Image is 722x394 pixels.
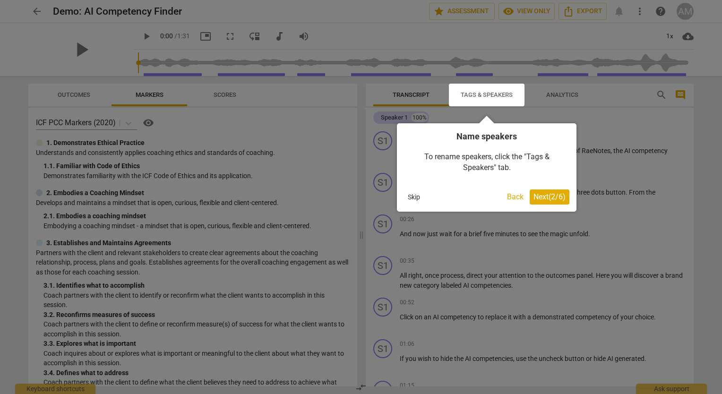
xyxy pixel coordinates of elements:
button: Next [530,189,569,205]
h4: Name speakers [404,130,569,142]
span: Next ( 2 / 6 ) [533,192,566,201]
div: To rename speakers, click the "Tags & Speakers" tab. [404,142,569,182]
button: Skip [404,190,424,204]
button: Back [503,189,527,205]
